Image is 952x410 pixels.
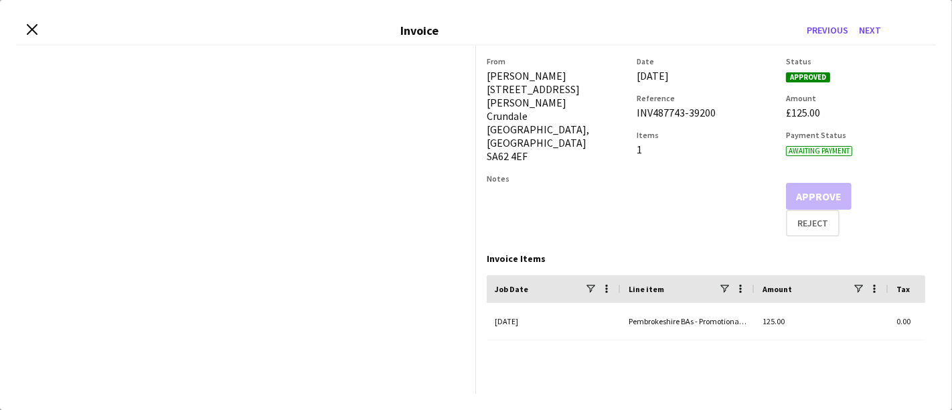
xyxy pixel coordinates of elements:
[487,303,621,340] div: [DATE]
[896,284,910,294] span: Tax
[621,303,755,340] div: Pembrokeshire BAs - Promotional Staffing (Brand Ambassadors) (salary)
[487,174,626,184] h3: Notes
[786,106,925,119] div: £125.00
[755,303,888,340] div: 125.00
[763,284,792,294] span: Amount
[637,69,776,82] div: [DATE]
[786,130,925,140] h3: Payment Status
[400,23,439,38] h3: Invoice
[629,284,664,294] span: Line item
[637,143,776,156] div: 1
[487,69,626,163] div: [PERSON_NAME] [STREET_ADDRESS][PERSON_NAME] Crundale [GEOGRAPHIC_DATA], [GEOGRAPHIC_DATA] SA62 4EF
[487,253,925,265] div: Invoice Items
[637,56,776,66] h3: Date
[786,93,925,103] h3: Amount
[637,106,776,119] div: INV487743-39200
[786,146,852,156] span: Awaiting payment
[637,130,776,140] h3: Items
[637,93,776,103] h3: Reference
[786,210,840,236] button: Reject
[801,19,854,41] button: Previous
[487,56,626,66] h3: From
[786,72,830,82] span: Approved
[495,284,528,294] span: Job Date
[786,56,925,66] h3: Status
[854,19,886,41] button: Next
